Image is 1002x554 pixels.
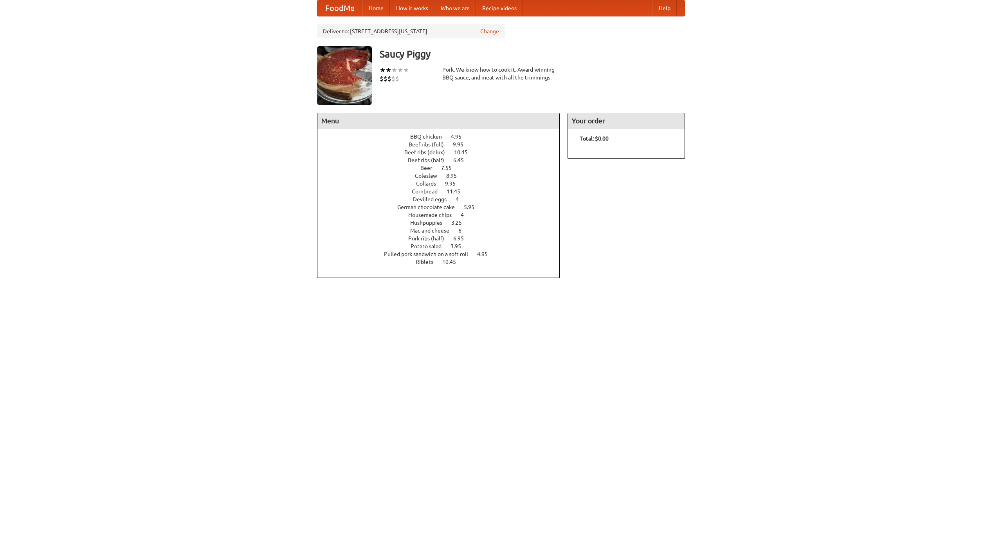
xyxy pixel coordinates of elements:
span: 9.95 [445,180,463,187]
a: German chocolate cake 5.95 [397,204,489,210]
div: Pork. We know how to cook it. Award-winning BBQ sauce, and meat with all the trimmings. [442,66,560,81]
span: Cornbread [412,188,445,195]
a: Hushpuppies 3.25 [410,220,476,226]
span: Beef ribs (full) [409,141,452,148]
span: German chocolate cake [397,204,463,210]
h4: Menu [317,113,559,129]
span: Devilled eggs [413,196,454,202]
span: Hushpuppies [410,220,450,226]
span: Potato salad [411,243,449,249]
span: 4 [456,196,467,202]
a: Collards 9.95 [416,180,470,187]
li: $ [380,74,384,83]
span: BBQ chicken [410,134,450,140]
li: $ [395,74,399,83]
a: Coleslaw 8.95 [415,173,471,179]
li: ★ [403,66,409,74]
a: Mac and cheese 6 [410,227,476,234]
span: Beer [420,165,440,171]
span: 3.25 [451,220,470,226]
a: Beef ribs (full) 9.95 [409,141,478,148]
a: BBQ chicken 4.95 [410,134,476,140]
a: Who we are [434,0,476,16]
span: Pork ribs (half) [408,235,452,242]
div: Deliver to: [STREET_ADDRESS][US_STATE] [317,24,505,38]
a: Housemade chips 4 [408,212,478,218]
span: 7.55 [441,165,460,171]
a: Beef ribs (half) 6.45 [408,157,478,163]
a: Home [362,0,390,16]
a: Recipe videos [476,0,523,16]
a: Pulled pork sandwich on a soft roll 4.95 [384,251,502,257]
span: 11.45 [447,188,468,195]
span: Collards [416,180,444,187]
li: $ [391,74,395,83]
span: Beef ribs (half) [408,157,452,163]
span: 4.95 [451,134,469,140]
a: How it works [390,0,434,16]
span: 6.95 [453,235,472,242]
img: angular.jpg [317,46,372,105]
span: Housemade chips [408,212,460,218]
a: Change [480,27,499,35]
li: $ [384,74,387,83]
span: 8.95 [446,173,465,179]
a: Beer 7.55 [420,165,466,171]
li: ★ [391,66,397,74]
b: Total: $0.00 [580,135,609,142]
span: 4.95 [477,251,496,257]
span: 3.95 [451,243,469,249]
a: FoodMe [317,0,362,16]
a: Help [652,0,677,16]
span: Beef ribs (delux) [404,149,453,155]
a: Riblets 10.45 [416,259,470,265]
li: $ [387,74,391,83]
span: 9.95 [453,141,471,148]
span: 10.45 [454,149,476,155]
span: 6 [458,227,469,234]
span: Pulled pork sandwich on a soft roll [384,251,476,257]
h4: Your order [568,113,685,129]
li: ★ [397,66,403,74]
a: Beef ribs (delux) 10.45 [404,149,482,155]
a: Potato salad 3.95 [411,243,476,249]
a: Pork ribs (half) 6.95 [408,235,478,242]
span: 4 [461,212,472,218]
h3: Saucy Piggy [380,46,685,62]
span: Riblets [416,259,441,265]
li: ★ [380,66,386,74]
span: Coleslaw [415,173,445,179]
span: 6.45 [453,157,472,163]
a: Devilled eggs 4 [413,196,473,202]
li: ★ [386,66,391,74]
a: Cornbread 11.45 [412,188,475,195]
span: Mac and cheese [410,227,457,234]
span: 10.45 [442,259,464,265]
span: 5.95 [464,204,482,210]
